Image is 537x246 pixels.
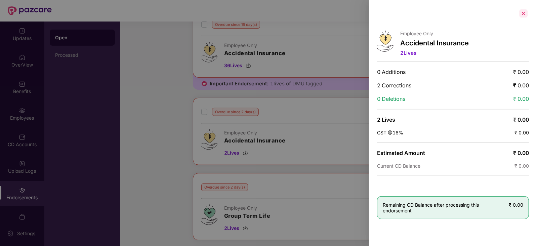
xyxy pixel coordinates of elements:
[377,95,405,102] span: 0 Deletions
[377,130,403,135] span: GST @18%
[400,39,469,47] p: Accidental Insurance
[377,116,395,123] span: 2 Lives
[377,82,411,89] span: 2 Corrections
[513,150,529,156] span: ₹ 0.00
[514,163,529,169] span: ₹ 0.00
[513,116,529,123] span: ₹ 0.00
[383,202,509,213] span: Remaining CD Balance after processing this endorsement
[400,50,416,56] span: 2 Lives
[513,69,529,75] span: ₹ 0.00
[377,163,420,169] span: Current CD Balance
[513,95,529,102] span: ₹ 0.00
[509,202,523,208] span: ₹ 0.00
[377,31,394,52] img: svg+xml;base64,PHN2ZyB4bWxucz0iaHR0cDovL3d3dy53My5vcmcvMjAwMC9zdmciIHdpZHRoPSI0OS4zMjEiIGhlaWdodD...
[377,69,406,75] span: 0 Additions
[377,150,425,156] span: Estimated Amount
[514,130,529,135] span: ₹ 0.00
[400,31,469,36] p: Employee Only
[513,82,529,89] span: ₹ 0.00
